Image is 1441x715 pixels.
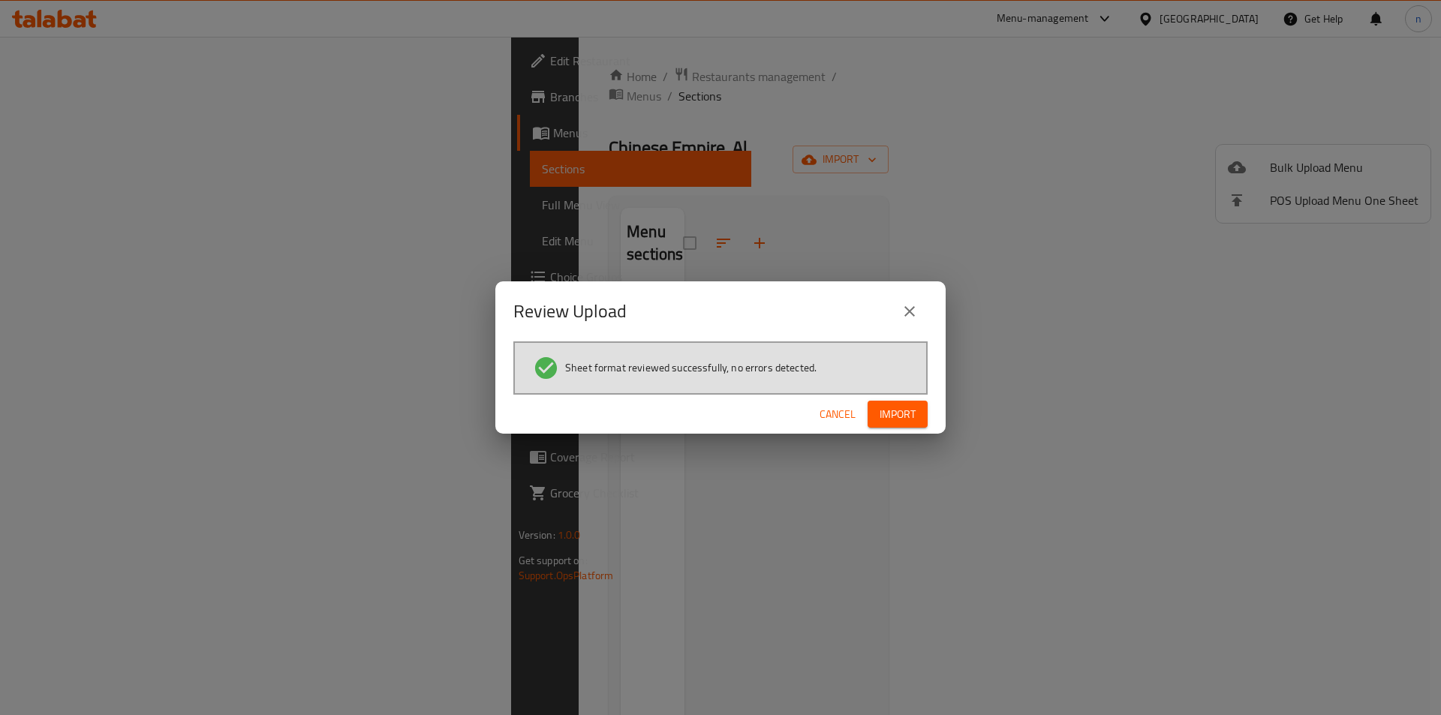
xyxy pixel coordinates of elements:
[820,405,856,424] span: Cancel
[565,360,817,375] span: Sheet format reviewed successfully, no errors detected.
[868,401,928,428] button: Import
[880,405,916,424] span: Import
[513,299,627,323] h2: Review Upload
[814,401,862,428] button: Cancel
[892,293,928,329] button: close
